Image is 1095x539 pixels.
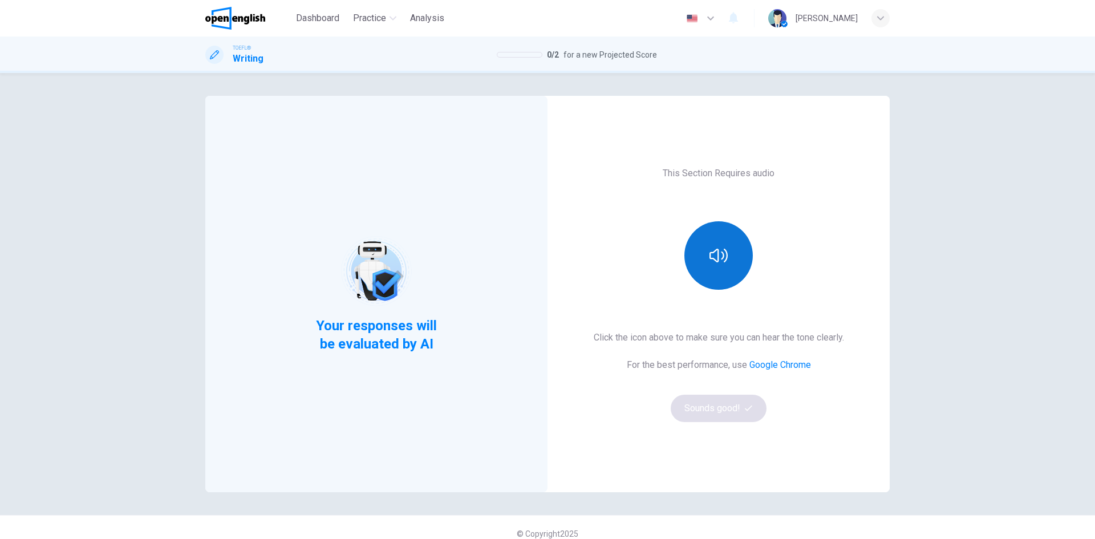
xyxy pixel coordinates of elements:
[768,9,786,27] img: Profile picture
[348,8,401,29] button: Practice
[307,317,446,353] span: Your responses will be evaluated by AI
[405,8,449,29] button: Analysis
[233,52,263,66] h1: Writing
[517,529,578,538] span: © Copyright 2025
[296,11,339,25] span: Dashboard
[291,8,344,29] button: Dashboard
[663,167,774,180] h6: This Section Requires audio
[410,11,444,25] span: Analysis
[796,11,858,25] div: [PERSON_NAME]
[353,11,386,25] span: Practice
[547,48,559,62] span: 0 / 2
[749,359,811,370] a: Google Chrome
[627,358,811,372] h6: For the best performance, use
[205,7,265,30] img: OpenEnglish logo
[233,44,251,52] span: TOEFL®
[563,48,657,62] span: for a new Projected Score
[340,235,412,307] img: robot icon
[594,331,844,345] h6: Click the icon above to make sure you can hear the tone clearly.
[205,7,291,30] a: OpenEnglish logo
[685,14,699,23] img: en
